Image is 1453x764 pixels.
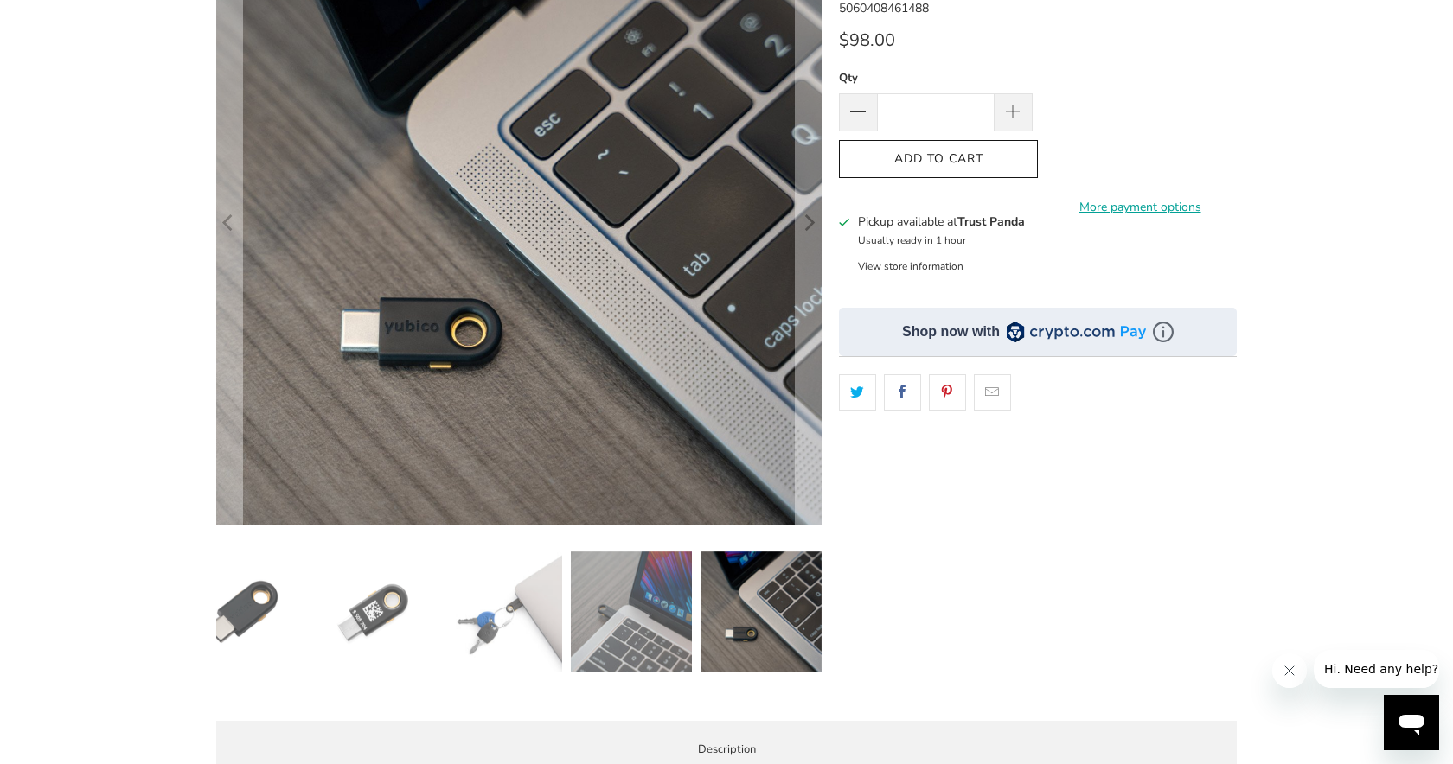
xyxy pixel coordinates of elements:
h3: Pickup available at [858,213,1025,231]
img: YubiKey 5C - Trust Panda [311,551,432,672]
a: Share this on Twitter [839,374,876,411]
img: YubiKey 5C - Trust Panda [571,551,692,672]
iframe: Reviews Widget [839,441,1237,498]
b: Trust Panda [957,213,1025,230]
a: Share this on Pinterest [929,374,966,411]
button: Add to Cart [839,140,1038,179]
iframe: Button to launch messaging window [1384,695,1439,750]
img: YubiKey 5C - Trust Panda [701,551,822,672]
a: More payment options [1043,198,1237,217]
a: Email this to a friend [974,374,1011,411]
span: $98.00 [839,29,895,52]
div: Shop now with [902,322,1000,341]
small: Usually ready in 1 hour [858,233,966,247]
img: YubiKey 5C - Trust Panda [441,551,562,672]
iframe: Close message [1272,653,1307,688]
span: Add to Cart [857,152,1020,167]
label: Qty [839,68,1033,87]
button: View store information [858,259,963,273]
iframe: Message from company [1314,650,1439,688]
img: YubiKey 5C - Trust Panda [182,551,303,672]
a: Share this on Facebook [884,374,921,411]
